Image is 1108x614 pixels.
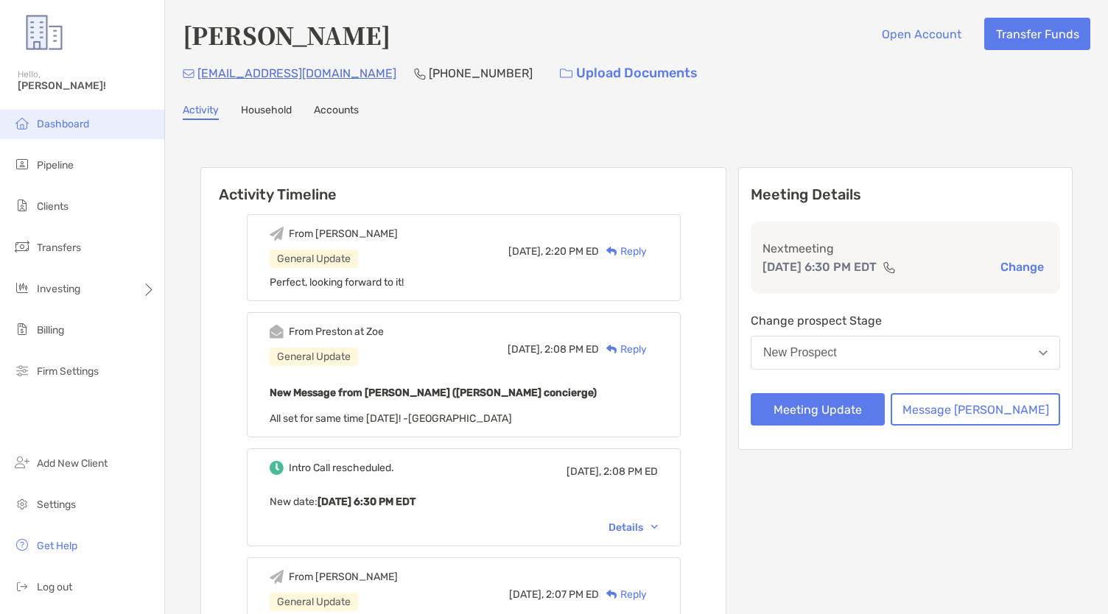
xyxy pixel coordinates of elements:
span: 2:07 PM ED [546,588,599,601]
button: Message [PERSON_NAME] [891,393,1060,426]
span: [DATE], [567,465,601,478]
div: Details [609,521,658,534]
a: Activity [183,104,219,120]
img: logout icon [13,577,31,595]
div: New Prospect [763,346,837,359]
div: From [PERSON_NAME] [289,227,398,240]
h6: Activity Timeline [201,168,726,203]
p: Meeting Details [751,186,1060,204]
span: Pipeline [37,159,74,172]
a: Accounts [314,104,359,120]
button: Meeting Update [751,393,885,426]
span: Dashboard [37,118,89,130]
button: New Prospect [751,336,1060,370]
img: transfers icon [13,238,31,255]
img: investing icon [13,279,31,297]
img: Chevron icon [651,525,658,529]
img: Phone Icon [414,68,426,80]
span: [PERSON_NAME]! [18,80,155,92]
img: pipeline icon [13,155,31,173]
span: Get Help [37,540,77,552]
div: From [PERSON_NAME] [289,571,398,583]
img: billing icon [13,320,31,338]
b: [DATE] 6:30 PM EDT [318,495,415,508]
img: Event icon [270,325,284,339]
img: Event icon [270,461,284,475]
span: All set for same time [DATE]! -[GEOGRAPHIC_DATA] [270,412,512,425]
span: Log out [37,581,72,593]
a: Household [241,104,292,120]
p: Change prospect Stage [751,311,1060,330]
p: [DATE] 6:30 PM EDT [762,258,877,276]
p: New date : [270,493,658,511]
span: Firm Settings [37,365,99,378]
img: clients icon [13,197,31,214]
div: General Update [270,593,358,611]
div: From Preston at Zoe [289,325,384,338]
a: Upload Documents [550,57,707,89]
span: Billing [37,324,64,336]
span: Transfers [37,241,81,254]
span: 2:08 PM ED [544,343,599,356]
span: Clients [37,200,69,213]
span: [DATE], [509,588,544,601]
img: communication type [883,261,896,273]
span: [DATE], [508,343,542,356]
span: 2:08 PM ED [603,465,658,478]
div: Reply [599,587,647,602]
img: add_new_client icon [13,454,31,471]
img: Reply icon [606,590,617,599]
img: settings icon [13,495,31,512]
div: General Update [270,250,358,268]
div: General Update [270,347,358,366]
img: Zoe Logo [18,6,71,59]
p: [EMAIL_ADDRESS][DOMAIN_NAME] [197,64,396,82]
img: Open dropdown arrow [1039,350,1048,356]
button: Transfer Funds [984,18,1090,50]
div: Reply [599,342,647,357]
img: Email Icon [183,69,194,78]
div: Intro Call rescheduled. [289,462,394,474]
h4: [PERSON_NAME] [183,18,390,52]
img: Reply icon [606,345,617,354]
span: Settings [37,498,76,511]
p: [PHONE_NUMBER] [429,64,533,82]
img: firm-settings icon [13,361,31,379]
img: button icon [560,68,572,79]
p: Next meeting [762,239,1048,258]
span: [DATE], [508,245,543,258]
span: Perfect, looking forward to it! [270,276,404,289]
span: Investing [37,283,80,295]
img: Reply icon [606,247,617,256]
div: Reply [599,244,647,259]
img: dashboard icon [13,114,31,132]
img: Event icon [270,227,284,241]
button: Change [996,259,1048,275]
button: Open Account [870,18,972,50]
span: 2:20 PM ED [545,245,599,258]
img: Event icon [270,570,284,584]
img: get-help icon [13,536,31,554]
b: New Message from [PERSON_NAME] ([PERSON_NAME] concierge) [270,387,597,399]
span: Add New Client [37,457,108,470]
